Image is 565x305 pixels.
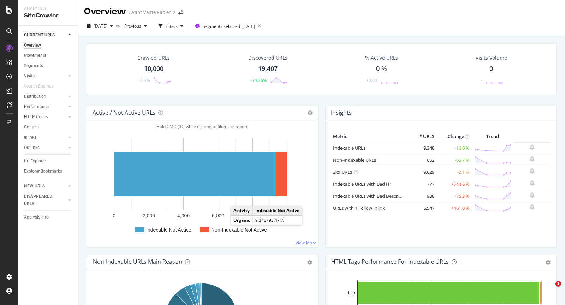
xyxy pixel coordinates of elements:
svg: A chart. [93,131,310,241]
a: Movements [24,52,73,59]
div: SiteCrawler [24,12,72,20]
div: Content [24,124,39,131]
span: 1 [555,281,561,287]
button: [DATE] [84,20,116,32]
a: HTTP Codes [24,113,66,121]
a: Overview [24,42,73,49]
div: bell-plus [530,204,535,210]
td: 5,547 [408,202,436,214]
td: 9,348 [408,142,436,154]
div: - [481,77,482,83]
a: Analysis Info [24,214,73,221]
a: NEW URLS [24,183,66,190]
a: View More [296,240,316,246]
a: URLs with 1 Follow Inlink [333,205,385,211]
div: Overview [84,6,126,18]
div: 10,000 [144,64,163,73]
div: Segments [24,62,43,70]
div: 0 [489,64,493,73]
div: Performance [24,103,49,110]
div: HTML Tags Performance for Indexable URLs [331,258,449,265]
a: 2xx URLs [333,169,352,175]
a: Distribution [24,93,66,100]
div: bell-plus [530,192,535,198]
div: 0 % [376,64,387,73]
div: 19,407 [258,64,278,73]
a: Search Engines [24,83,60,90]
h4: Active / Not Active URLs [93,108,155,118]
div: Filters [166,23,178,29]
text: 6,000 [212,213,224,219]
div: Avant Vente Fabien 2 [129,9,176,16]
td: Organic [231,216,253,225]
div: gear [546,260,551,265]
a: Non-Indexable URLs [333,157,376,163]
div: bell-plus [530,144,535,150]
a: Explorer Bookmarks [24,168,73,175]
td: 652 [408,154,436,166]
text: Non-Indexable Not Active [211,227,267,233]
td: +744.6 % [436,178,471,190]
div: Url Explorer [24,157,46,165]
td: 9,629 [408,166,436,178]
td: +161.0 % [436,202,471,214]
td: -65.7 % [436,154,471,166]
div: DISAPPEARED URLS [24,193,60,208]
div: Visits [24,72,35,80]
button: Previous [121,20,150,32]
th: Trend [471,131,513,142]
td: 938 [408,190,436,202]
td: 777 [408,178,436,190]
span: Previous [121,23,141,29]
td: Activity [231,206,253,215]
div: bell-plus [530,156,535,162]
div: Crawled URLs [137,54,170,61]
span: 2025 Sep. 21st [94,23,107,29]
td: -2.1 % [436,166,471,178]
td: Indexable Not Active [253,206,302,215]
div: HTTP Codes [24,113,48,121]
a: Indexable URLs with Bad H1 [333,181,392,187]
div: Analytics [24,6,72,12]
div: Explorer Bookmarks [24,168,62,175]
span: Segments selected [203,23,240,29]
div: Visits Volume [476,54,507,61]
th: Change [436,131,471,142]
a: Inlinks [24,134,66,141]
span: vs [116,23,121,29]
button: Filters [156,20,186,32]
text: 2,000 [143,213,155,219]
div: gear [307,260,312,265]
a: Indexable URLs [333,145,365,151]
div: Analysis Info [24,214,49,221]
div: +0.00 [366,77,377,83]
div: [DATE] [242,23,255,29]
div: arrow-right-arrow-left [178,10,183,15]
a: DISAPPEARED URLS [24,193,66,208]
span: Hold CMD (⌘) while clicking to filter the report. [156,124,249,130]
a: CURRENT URLS [24,31,66,39]
div: Inlinks [24,134,36,141]
div: +74.36% [250,77,267,83]
td: 9,348 (93.47 %) [253,216,302,225]
td: +16.0 % [436,142,471,154]
button: Segments selected[DATE] [192,20,255,32]
h4: Insights [331,108,352,118]
div: Search Engines [24,83,53,90]
a: Visits [24,72,66,80]
a: Indexable URLs with Bad Description [333,193,410,199]
div: bell-plus [530,180,535,186]
div: Distribution [24,93,46,100]
text: Indexable Not Active [146,227,191,233]
div: Discovered URLs [248,54,287,61]
i: Options [308,110,313,115]
div: Overview [24,42,41,49]
div: bell-plus [530,168,535,174]
text: 0 [113,213,116,219]
th: Metric [331,131,408,142]
div: % Active URLs [365,54,398,61]
a: Content [24,124,73,131]
a: Performance [24,103,66,110]
div: Non-Indexable URLs Main Reason [93,258,182,265]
